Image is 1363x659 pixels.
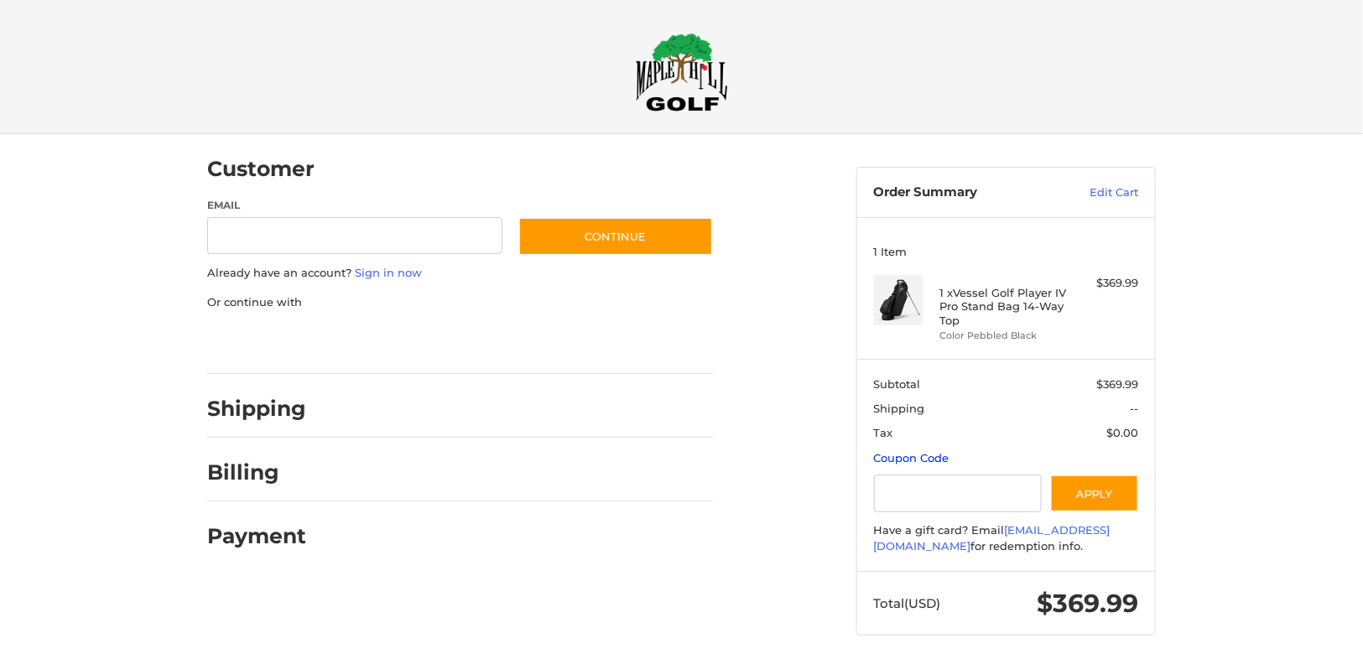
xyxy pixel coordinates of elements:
span: Tax [874,426,893,439]
span: Total (USD) [874,595,941,611]
p: Or continue with [207,294,713,311]
span: $0.00 [1107,426,1139,439]
span: -- [1131,402,1139,415]
label: Email [207,198,502,213]
button: Apply [1050,475,1139,512]
iframe: PayPal-paypal [202,327,328,357]
span: $369.99 [1097,377,1139,391]
iframe: PayPal-paylater [344,327,470,357]
h3: 1 Item [874,245,1139,258]
li: Color Pebbled Black [940,329,1069,343]
h3: Order Summary [874,184,1054,201]
iframe: PayPal-venmo [486,327,612,357]
h2: Customer [207,156,315,182]
button: Continue [518,217,713,256]
h2: Billing [207,459,305,485]
p: Already have an account? [207,265,713,282]
span: Subtotal [874,377,921,391]
div: Have a gift card? Email for redemption info. [874,522,1139,555]
span: Shipping [874,402,925,415]
img: Maple Hill Golf [636,33,728,112]
h2: Payment [207,523,306,549]
h4: 1 x Vessel Golf Player IV Pro Stand Bag 14-Way Top [940,286,1069,327]
a: Edit Cart [1054,184,1139,201]
a: Sign in now [355,266,422,279]
a: Coupon Code [874,451,949,464]
iframe: Google Customer Reviews [1225,614,1363,659]
div: $369.99 [1073,275,1139,292]
input: Gift Certificate or Coupon Code [874,475,1043,512]
span: $369.99 [1038,588,1139,619]
h2: Shipping [207,396,306,422]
